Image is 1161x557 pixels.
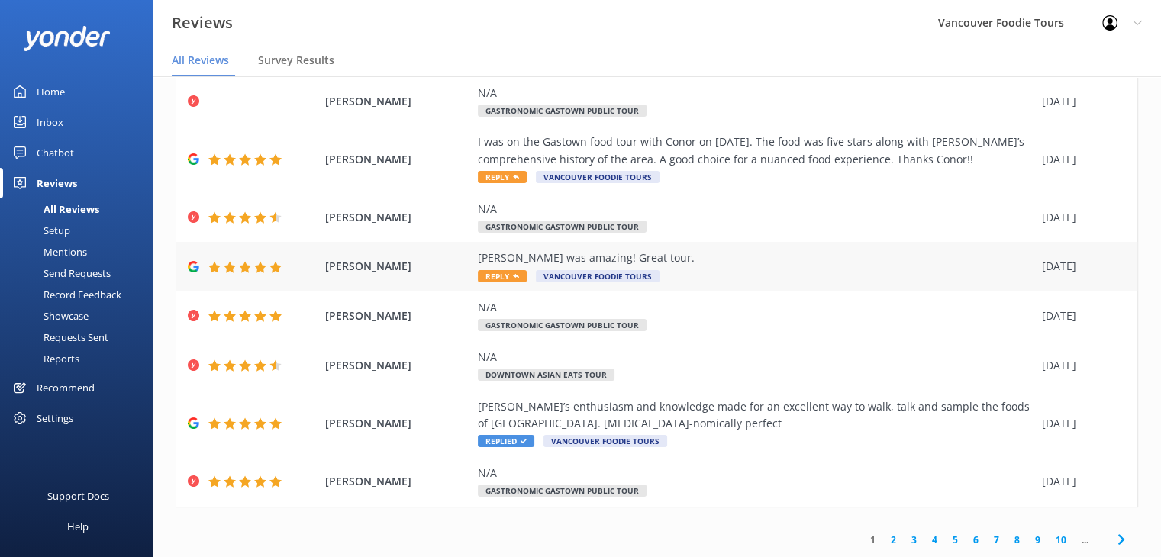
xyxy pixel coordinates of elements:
div: Reviews [37,168,77,198]
a: 1 [863,533,883,547]
a: 6 [966,533,986,547]
div: Home [37,76,65,107]
span: [PERSON_NAME] [325,93,470,110]
div: N/A [478,85,1034,101]
a: Showcase [9,305,153,327]
span: ... [1074,533,1096,547]
div: N/A [478,349,1034,365]
span: Reply [478,270,527,282]
div: [DATE] [1042,151,1118,168]
div: Help [67,511,89,542]
div: N/A [478,299,1034,316]
div: N/A [478,465,1034,481]
img: yonder-white-logo.png [23,26,111,51]
span: [PERSON_NAME] [325,307,470,324]
div: Mentions [9,241,87,262]
div: [DATE] [1042,357,1118,374]
span: [PERSON_NAME] [325,357,470,374]
a: 2 [883,533,904,547]
a: 8 [1007,533,1027,547]
div: I was on the Gastown food tour with Conor on [DATE]. The food was five stars along with [PERSON_N... [478,134,1034,168]
div: Setup [9,220,70,241]
a: Setup [9,220,153,241]
div: Record Feedback [9,284,121,305]
span: All Reviews [172,53,229,68]
div: [DATE] [1042,258,1118,275]
span: Replied [478,435,534,447]
span: Gastronomic Gastown Public Tour [478,105,647,117]
div: N/A [478,201,1034,217]
span: Reply [478,171,527,183]
span: Gastronomic Gastown Public Tour [478,221,647,233]
div: [PERSON_NAME] was amazing! Great tour. [478,250,1034,266]
div: [DATE] [1042,473,1118,490]
a: Send Requests [9,262,153,284]
div: Chatbot [37,137,74,168]
a: Record Feedback [9,284,153,305]
h3: Reviews [172,11,233,35]
span: Vancouver Foodie Tours [536,270,660,282]
div: Settings [37,403,73,433]
div: Support Docs [47,481,109,511]
div: Showcase [9,305,89,327]
a: Mentions [9,241,153,262]
div: [DATE] [1042,415,1118,432]
span: Survey Results [258,53,334,68]
div: [DATE] [1042,307,1118,324]
span: Gastronomic Gastown Public Tour [478,319,647,331]
a: 9 [1027,533,1048,547]
span: [PERSON_NAME] [325,473,470,490]
span: [PERSON_NAME] [325,258,470,275]
div: Inbox [37,107,63,137]
a: 7 [986,533,1007,547]
span: [PERSON_NAME] [325,151,470,168]
div: Requests Sent [9,327,108,348]
div: [DATE] [1042,93,1118,110]
a: Requests Sent [9,327,153,348]
a: 4 [924,533,945,547]
span: [PERSON_NAME] [325,415,470,432]
a: Reports [9,348,153,369]
a: All Reviews [9,198,153,220]
div: Reports [9,348,79,369]
span: Gastronomic Gastown Public Tour [478,485,647,497]
span: Vancouver Foodie Tours [536,171,660,183]
span: [PERSON_NAME] [325,209,470,226]
a: 10 [1048,533,1074,547]
a: 3 [904,533,924,547]
div: [PERSON_NAME]’s enthusiasm and knowledge made for an excellent way to walk, talk and sample the f... [478,398,1034,433]
div: Recommend [37,372,95,403]
a: 5 [945,533,966,547]
span: Downtown Asian Eats Tour [478,369,614,381]
div: Send Requests [9,262,111,284]
span: Vancouver Foodie Tours [543,435,667,447]
div: [DATE] [1042,209,1118,226]
div: All Reviews [9,198,99,220]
